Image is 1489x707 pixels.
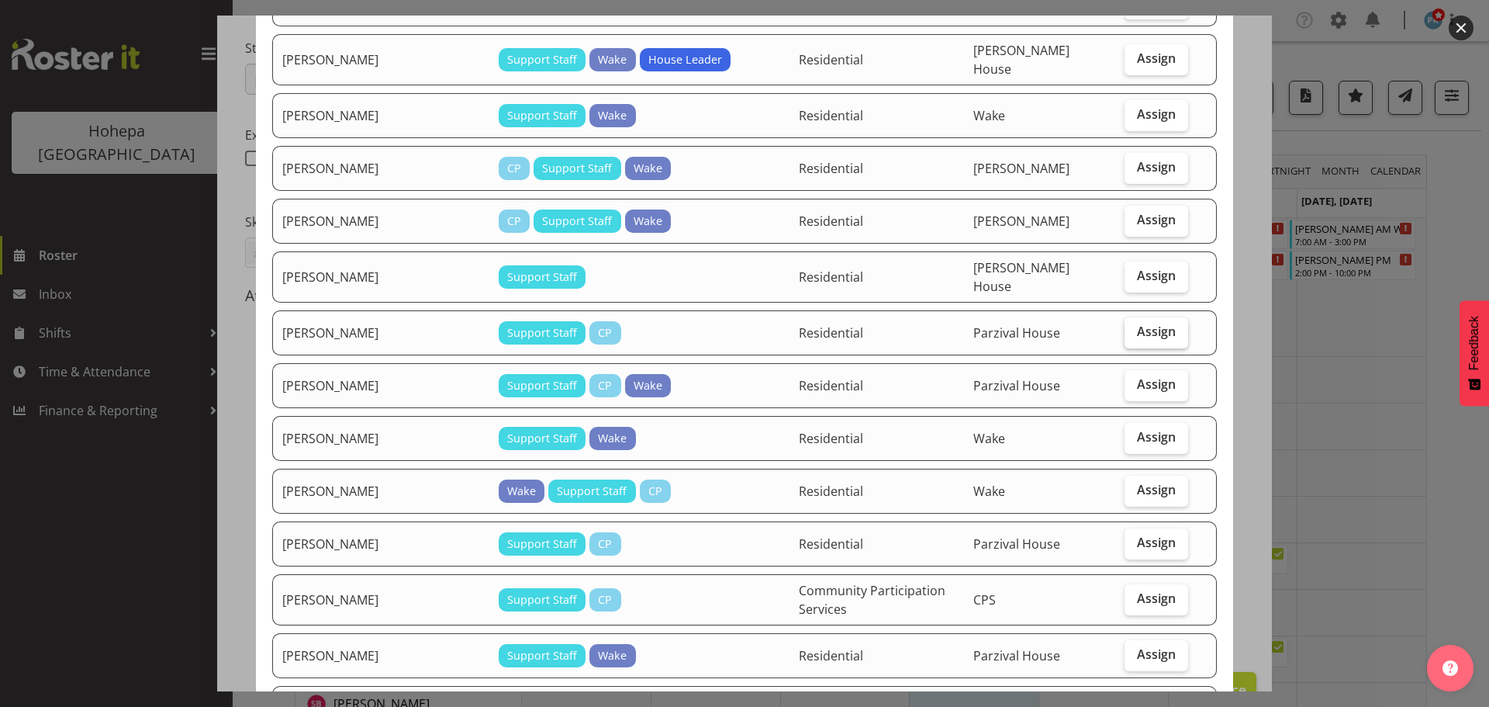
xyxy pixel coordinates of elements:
span: Wake [973,107,1005,124]
span: Assign [1137,591,1176,606]
span: [PERSON_NAME] House [973,42,1069,78]
span: Assign [1137,268,1176,283]
span: Assign [1137,429,1176,445]
span: Residential [799,213,863,230]
span: Assign [1137,376,1176,392]
td: [PERSON_NAME] [272,363,489,408]
td: [PERSON_NAME] [272,251,489,303]
span: Assign [1137,159,1176,175]
span: Residential [799,324,863,341]
span: Wake [973,483,1005,500]
span: Assign [1137,212,1176,227]
span: [PERSON_NAME] [973,160,1069,177]
span: Wake [507,483,536,500]
td: [PERSON_NAME] [272,34,489,85]
span: Support Staff [507,647,577,664]
span: CP [598,535,612,553]
span: [PERSON_NAME] [973,213,1069,230]
td: [PERSON_NAME] [272,522,489,567]
span: Support Staff [542,160,612,177]
span: Wake [598,430,627,447]
img: help-xxl-2.png [1442,660,1458,676]
td: [PERSON_NAME] [272,633,489,678]
span: CP [648,483,662,500]
span: Wake [634,377,662,394]
span: Feedback [1467,316,1481,370]
span: [PERSON_NAME] House [973,259,1069,295]
span: Parzival House [973,647,1060,664]
span: Parzival House [973,324,1060,341]
span: Assign [1137,482,1176,497]
span: Support Staff [542,213,612,230]
span: CP [598,324,612,341]
span: CP [598,377,612,394]
span: Wake [973,430,1005,447]
span: Support Staff [557,483,627,500]
span: House Leader [648,51,722,68]
span: Community Participation Services [799,582,945,618]
td: [PERSON_NAME] [272,310,489,355]
span: Support Staff [507,107,577,124]
span: CP [507,213,521,230]
span: Parzival House [973,377,1060,394]
span: Parzival House [973,535,1060,553]
span: Wake [598,107,627,124]
span: Residential [799,51,863,68]
td: [PERSON_NAME] [272,146,489,191]
span: Wake [634,213,662,230]
span: Assign [1137,324,1176,339]
span: Residential [799,107,863,124]
button: Feedback - Show survey [1460,300,1489,406]
td: [PERSON_NAME] [272,469,489,514]
span: Residential [799,535,863,553]
span: Assign [1137,50,1176,66]
span: Support Staff [507,324,577,341]
span: Support Staff [507,377,577,394]
span: Residential [799,269,863,286]
span: Residential [799,160,863,177]
span: Residential [799,430,863,447]
span: Residential [799,377,863,394]
td: [PERSON_NAME] [272,416,489,461]
span: Residential [799,647,863,664]
td: [PERSON_NAME] [272,574,489,626]
span: Support Staff [507,430,577,447]
span: Support Staff [507,269,577,286]
span: CPS [973,591,996,608]
span: Support Staff [507,51,577,68]
span: Wake [634,160,662,177]
span: Assign [1137,106,1176,122]
span: CP [598,591,612,608]
span: CP [507,160,521,177]
span: Wake [598,51,627,68]
span: Residential [799,483,863,500]
span: Support Staff [507,591,577,608]
td: [PERSON_NAME] [272,93,489,138]
span: Assign [1137,535,1176,550]
td: [PERSON_NAME] [272,199,489,244]
span: Support Staff [507,535,577,553]
span: Assign [1137,646,1176,662]
span: Wake [598,647,627,664]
